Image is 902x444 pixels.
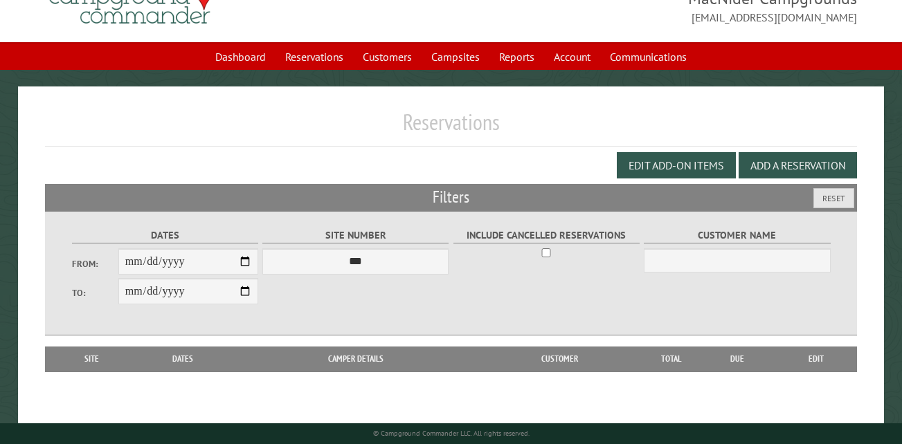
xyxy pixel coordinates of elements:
th: Customer [476,346,644,371]
label: Site Number [262,228,449,243]
a: Campsites [423,44,488,70]
th: Camper Details [235,346,476,371]
label: Customer Name [644,228,830,243]
a: Account [545,44,599,70]
label: Include Cancelled Reservations [453,228,640,243]
th: Due [699,346,775,371]
th: Total [644,346,699,371]
a: Dashboard [207,44,274,70]
button: Reset [813,188,854,208]
h1: Reservations [45,109,857,147]
th: Site [52,346,131,371]
label: From: [72,257,118,270]
a: Reports [491,44,543,70]
button: Add a Reservation [739,152,857,178]
a: Communications [602,44,695,70]
a: Reservations [277,44,352,70]
small: © Campground Commander LLC. All rights reserved. [373,429,530,438]
button: Edit Add-on Items [617,152,736,178]
label: To: [72,286,118,299]
th: Edit [775,346,857,371]
h2: Filters [45,184,857,210]
a: Customers [354,44,420,70]
th: Dates [131,346,235,371]
label: Dates [72,228,258,243]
